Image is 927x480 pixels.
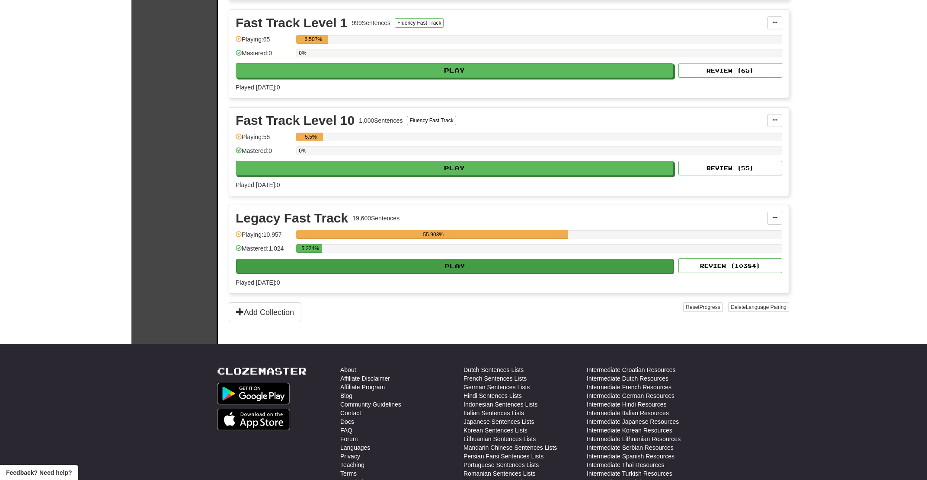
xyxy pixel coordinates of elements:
button: Add Collection [229,302,301,322]
button: Review (10384) [678,258,782,273]
div: Fast Track Level 10 [236,114,355,127]
div: Mastered: 1,024 [236,244,292,258]
a: Intermediate Turkish Resources [587,469,672,478]
a: Intermediate Lithuanian Resources [587,435,681,443]
span: Open feedback widget [6,468,72,477]
a: Intermediate German Resources [587,391,674,400]
a: Community Guidelines [340,400,401,409]
div: 19,600 Sentences [352,214,400,223]
a: Intermediate Thai Resources [587,461,665,469]
a: Intermediate Korean Resources [587,426,672,435]
button: Play [236,161,673,175]
a: French Sentences Lists [463,374,527,383]
a: Intermediate Hindi Resources [587,400,666,409]
a: Italian Sentences Lists [463,409,524,417]
button: Play [236,63,673,78]
a: Intermediate Japanese Resources [587,417,679,426]
a: Intermediate Italian Resources [587,409,669,417]
a: Korean Sentences Lists [463,426,527,435]
div: 5.5% [299,133,323,141]
a: About [340,366,356,374]
div: 55.903% [299,230,568,239]
div: Mastered: 0 [236,49,292,63]
div: Fast Track Level 1 [236,16,348,29]
img: Get it on App Store [217,409,290,430]
a: Forum [340,435,358,443]
a: Hindi Sentences Lists [463,391,522,400]
div: Mastered: 0 [236,146,292,161]
div: Playing: 55 [236,133,292,147]
a: Affiliate Program [340,383,385,391]
a: Blog [340,391,352,400]
a: Dutch Sentences Lists [463,366,524,374]
div: Playing: 65 [236,35,292,49]
a: Persian Farsi Sentences Lists [463,452,543,461]
button: DeleteLanguage Pairing [728,302,789,312]
a: Intermediate Croatian Resources [587,366,675,374]
a: Docs [340,417,354,426]
button: Fluency Fast Track [395,18,444,28]
a: Teaching [340,461,364,469]
button: Play [236,259,674,273]
a: Privacy [340,452,360,461]
a: Languages [340,443,370,452]
div: 999 Sentences [352,19,391,27]
a: Portuguese Sentences Lists [463,461,539,469]
a: Contact [340,409,361,417]
a: Japanese Sentences Lists [463,417,534,426]
div: Playing: 10,957 [236,230,292,245]
img: Get it on Google Play [217,383,290,404]
a: Lithuanian Sentences Lists [463,435,536,443]
a: Intermediate Spanish Resources [587,452,674,461]
div: 1,000 Sentences [359,116,403,125]
a: FAQ [340,426,352,435]
a: Intermediate Dutch Resources [587,374,668,383]
a: Affiliate Disclaimer [340,374,390,383]
div: 5.224% [299,244,321,253]
button: Review (55) [678,161,782,175]
span: Played [DATE]: 0 [236,181,280,188]
a: Intermediate French Resources [587,383,671,391]
a: Mandarin Chinese Sentences Lists [463,443,557,452]
a: Intermediate Serbian Resources [587,443,674,452]
span: Played [DATE]: 0 [236,84,280,91]
a: Indonesian Sentences Lists [463,400,537,409]
div: 6.507% [299,35,328,44]
a: Terms [340,469,357,478]
span: Language Pairing [746,304,786,310]
a: Romanian Sentences Lists [463,469,536,478]
a: German Sentences Lists [463,383,530,391]
div: Legacy Fast Track [236,212,348,225]
button: Fluency Fast Track [407,116,456,125]
a: Clozemaster [217,366,307,376]
span: Progress [700,304,720,310]
button: Review (65) [678,63,782,78]
span: Played [DATE]: 0 [236,279,280,286]
button: ResetProgress [683,302,722,312]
